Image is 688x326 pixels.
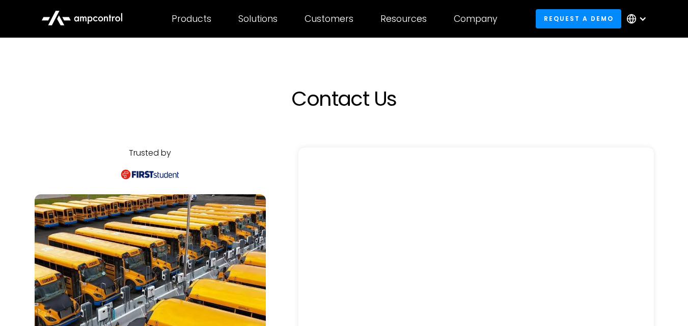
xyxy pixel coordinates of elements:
[380,13,427,24] div: Resources
[536,9,621,28] a: Request a demo
[172,13,211,24] div: Products
[305,13,353,24] div: Customers
[238,13,278,24] div: Solutions
[120,86,568,111] h1: Contact Us
[454,13,498,24] div: Company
